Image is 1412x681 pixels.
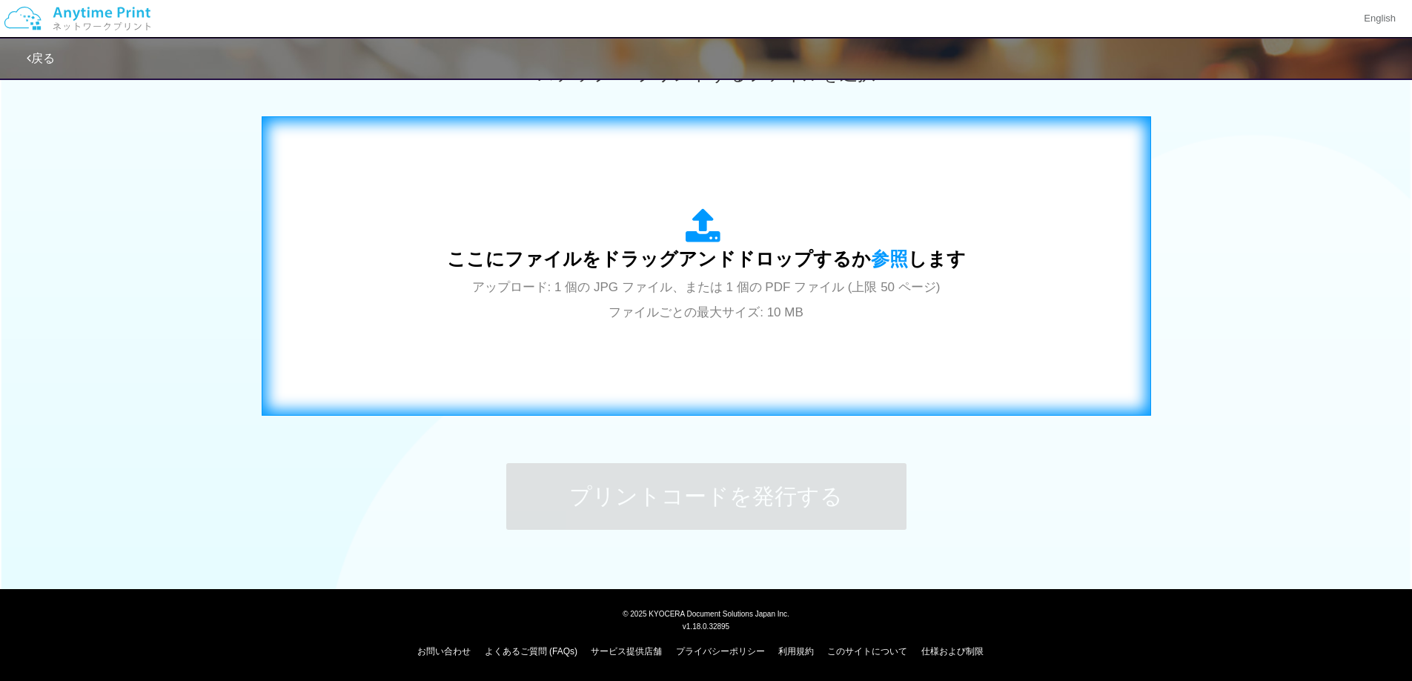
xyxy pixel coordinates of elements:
a: 戻る [27,52,55,64]
button: プリントコードを発行する [506,463,906,530]
span: v1.18.0.32895 [683,622,729,631]
span: アップロード: 1 個の JPG ファイル、または 1 個の PDF ファイル (上限 50 ページ) ファイルごとの最大サイズ: 10 MB [472,280,941,319]
span: ステップ 2: プリントするファイルを選択 [537,64,875,84]
a: よくあるご質問 (FAQs) [485,646,577,657]
span: 参照 [871,248,908,269]
a: 利用規約 [778,646,814,657]
span: ここにファイルをドラッグアンドドロップするか します [447,248,966,269]
a: 仕様および制限 [921,646,984,657]
span: © 2025 KYOCERA Document Solutions Japan Inc. [623,608,789,618]
a: サービス提供店舗 [591,646,662,657]
a: プライバシーポリシー [676,646,765,657]
a: このサイトについて [827,646,907,657]
a: お問い合わせ [417,646,471,657]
